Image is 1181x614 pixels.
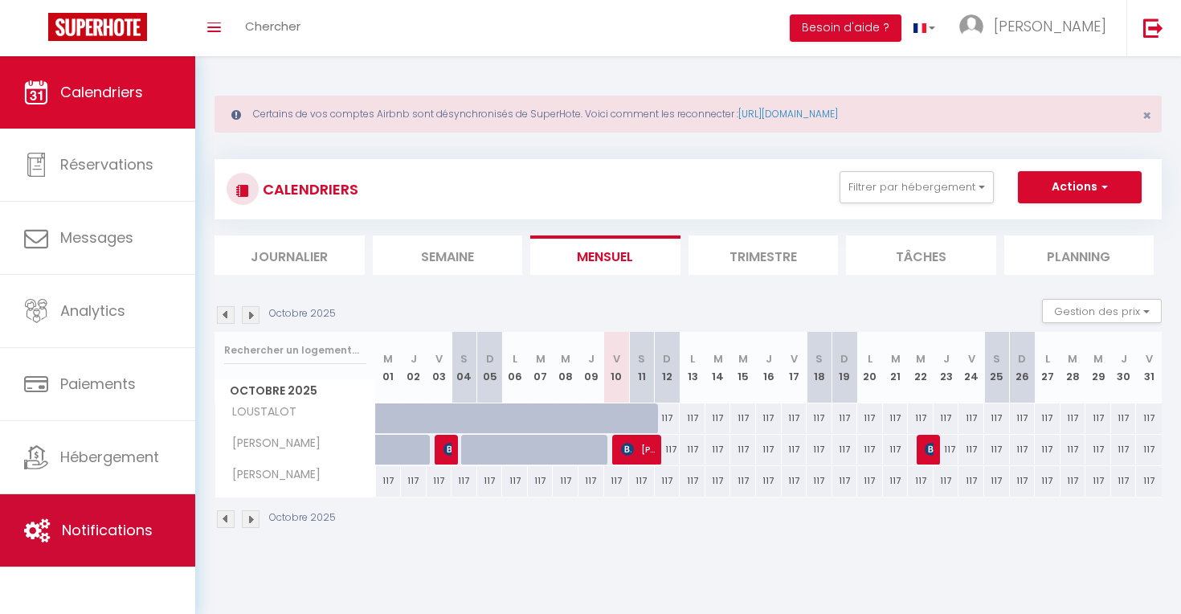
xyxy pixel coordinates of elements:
div: 117 [1060,403,1086,433]
span: Réservations [60,154,153,174]
th: 23 [934,332,959,403]
div: 117 [578,466,604,496]
span: Chercher [245,18,300,35]
abbr: V [435,351,443,366]
div: 117 [908,403,934,433]
div: 117 [528,466,554,496]
div: 117 [832,466,858,496]
abbr: M [1068,351,1077,366]
span: Analytics [60,301,125,321]
th: 07 [528,332,554,403]
abbr: M [383,351,393,366]
div: 117 [1111,435,1137,465]
abbr: S [993,351,1000,366]
div: 117 [604,466,630,496]
button: Filtrer par hébergement [840,171,994,203]
div: 117 [934,403,959,433]
div: 117 [958,435,984,465]
span: Messages [60,227,133,248]
span: [PERSON_NAME] [621,434,656,465]
span: [PERSON_NAME] [925,434,934,465]
h3: CALENDRIERS [259,171,358,207]
th: 16 [756,332,782,403]
li: Trimestre [689,235,839,275]
abbr: V [613,351,620,366]
abbr: S [460,351,468,366]
div: 117 [832,403,858,433]
abbr: J [588,351,595,366]
th: 29 [1085,332,1111,403]
div: 117 [401,466,427,496]
div: 117 [705,435,731,465]
div: 117 [680,435,705,465]
abbr: V [791,351,798,366]
span: × [1142,105,1151,125]
span: Calendriers [60,82,143,102]
abbr: L [868,351,872,366]
div: 117 [756,466,782,496]
div: 117 [1035,466,1060,496]
div: 117 [782,466,807,496]
span: Octobre 2025 [215,379,375,403]
img: ... [959,14,983,39]
th: 11 [629,332,655,403]
input: Rechercher un logement... [224,336,366,365]
li: Journalier [215,235,365,275]
div: 117 [1085,466,1111,496]
div: 117 [782,403,807,433]
div: 117 [934,435,959,465]
div: 117 [477,466,503,496]
div: 117 [984,466,1010,496]
th: 02 [401,332,427,403]
div: 117 [1035,403,1060,433]
th: 24 [958,332,984,403]
div: 117 [1010,466,1036,496]
img: logout [1143,18,1163,38]
th: 15 [730,332,756,403]
th: 19 [832,332,858,403]
div: 117 [883,403,909,433]
th: 13 [680,332,705,403]
span: Hébergement [60,447,159,467]
th: 12 [655,332,680,403]
abbr: J [943,351,950,366]
div: 117 [756,403,782,433]
div: 117 [958,403,984,433]
div: 117 [1060,466,1086,496]
th: 25 [984,332,1010,403]
span: [PERSON_NAME] [218,435,325,452]
th: 21 [883,332,909,403]
div: 117 [705,466,731,496]
abbr: M [1093,351,1103,366]
img: Super Booking [48,13,147,41]
span: Paiements [60,374,136,394]
div: 117 [1136,403,1162,433]
button: Besoin d'aide ? [790,14,901,42]
abbr: M [916,351,926,366]
div: 117 [984,435,1010,465]
div: 117 [958,466,984,496]
div: 117 [782,435,807,465]
div: 117 [807,435,832,465]
div: 117 [1060,435,1086,465]
li: Tâches [846,235,996,275]
abbr: J [766,351,772,366]
abbr: V [1146,351,1153,366]
div: 117 [1111,403,1137,433]
button: Gestion des prix [1042,299,1162,323]
abbr: D [1018,351,1026,366]
div: 117 [705,403,731,433]
div: 117 [730,435,756,465]
th: 31 [1136,332,1162,403]
div: 117 [376,466,402,496]
abbr: L [1045,351,1050,366]
div: 117 [857,435,883,465]
abbr: S [815,351,823,366]
abbr: J [411,351,417,366]
div: 117 [680,466,705,496]
div: 117 [427,466,452,496]
button: Actions [1018,171,1142,203]
div: 117 [502,466,528,496]
abbr: V [968,351,975,366]
li: Mensuel [530,235,680,275]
